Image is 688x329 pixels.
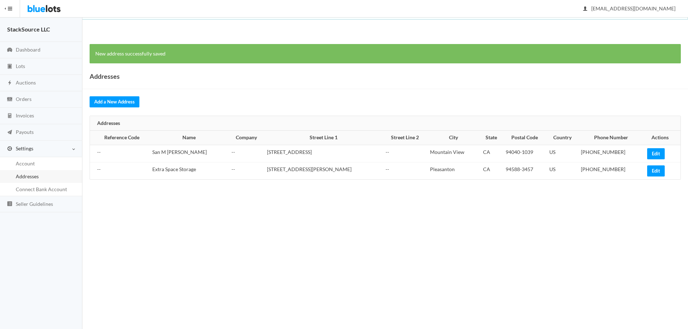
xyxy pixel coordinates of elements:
[229,163,264,180] td: --
[6,63,13,70] ion-icon: clipboard
[578,163,644,180] td: [PHONE_NUMBER]
[149,145,229,163] td: San M [PERSON_NAME]
[582,6,589,13] ion-icon: person
[7,26,50,33] strong: StackSource LLC
[229,131,264,145] th: Company
[480,163,503,180] td: CA
[6,201,13,208] ion-icon: list box
[6,146,13,153] ion-icon: cog
[16,96,32,102] span: Orders
[647,165,665,176] a: Edit
[264,131,383,145] th: Street Line 1
[427,145,480,163] td: Mountain View
[503,131,546,145] th: Postal Code
[546,145,578,163] td: US
[6,47,13,54] ion-icon: speedometer
[149,163,229,180] td: Extra Space Storage
[16,201,53,207] span: Seller Guidelines
[647,148,665,159] a: Edit
[6,96,13,103] ion-icon: cash
[427,163,480,180] td: Pleasanton
[16,63,25,69] span: Lots
[229,145,264,163] td: --
[16,145,33,151] span: Settings
[264,163,383,180] td: [STREET_ADDRESS][PERSON_NAME]
[16,79,36,86] span: Auctions
[90,131,149,145] th: Reference Code
[480,145,503,163] td: CA
[6,129,13,136] ion-icon: paper plane
[383,145,427,163] td: --
[90,163,149,180] td: --
[16,112,34,118] span: Invoices
[149,131,229,145] th: Name
[644,131,680,145] th: Actions
[90,145,149,163] td: --
[546,131,578,145] th: Country
[578,145,644,163] td: [PHONE_NUMBER]
[480,131,503,145] th: State
[383,131,427,145] th: Street Line 2
[16,129,34,135] span: Payouts
[16,186,67,192] span: Connect Bank Account
[583,5,675,11] span: [EMAIL_ADDRESS][DOMAIN_NAME]
[503,145,546,163] td: 94040-1039
[16,173,39,179] span: Addresses
[90,96,139,107] a: Add a New Address
[383,163,427,180] td: --
[6,80,13,87] ion-icon: flash
[427,131,480,145] th: City
[264,145,383,163] td: [STREET_ADDRESS]
[16,47,40,53] span: Dashboard
[503,163,546,180] td: 94588-3457
[6,113,13,120] ion-icon: calculator
[578,131,644,145] th: Phone Number
[95,50,675,58] p: New address successfully saved
[16,160,35,166] span: Account
[546,163,578,180] td: US
[90,116,680,131] div: Addresses
[90,71,120,82] h1: Addresses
